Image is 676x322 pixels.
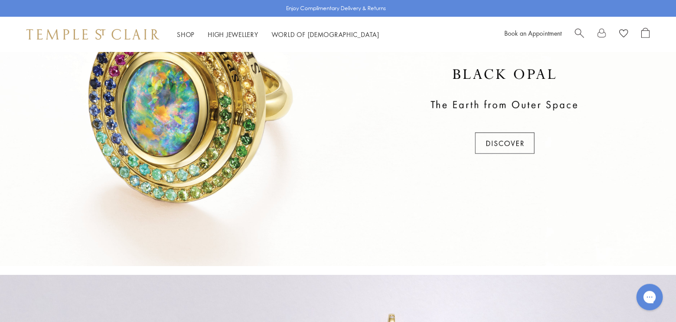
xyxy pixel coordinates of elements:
a: High JewelleryHigh Jewellery [208,30,258,39]
a: ShopShop [177,30,195,39]
a: Open Shopping Bag [641,28,650,41]
iframe: Gorgias live chat messenger [632,281,667,313]
nav: Main navigation [177,29,379,40]
a: World of [DEMOGRAPHIC_DATA]World of [DEMOGRAPHIC_DATA] [272,30,379,39]
img: Temple St. Clair [26,29,159,40]
p: Enjoy Complimentary Delivery & Returns [286,4,386,13]
a: Search [575,28,584,41]
a: Book an Appointment [504,29,562,37]
a: View Wishlist [619,28,628,41]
